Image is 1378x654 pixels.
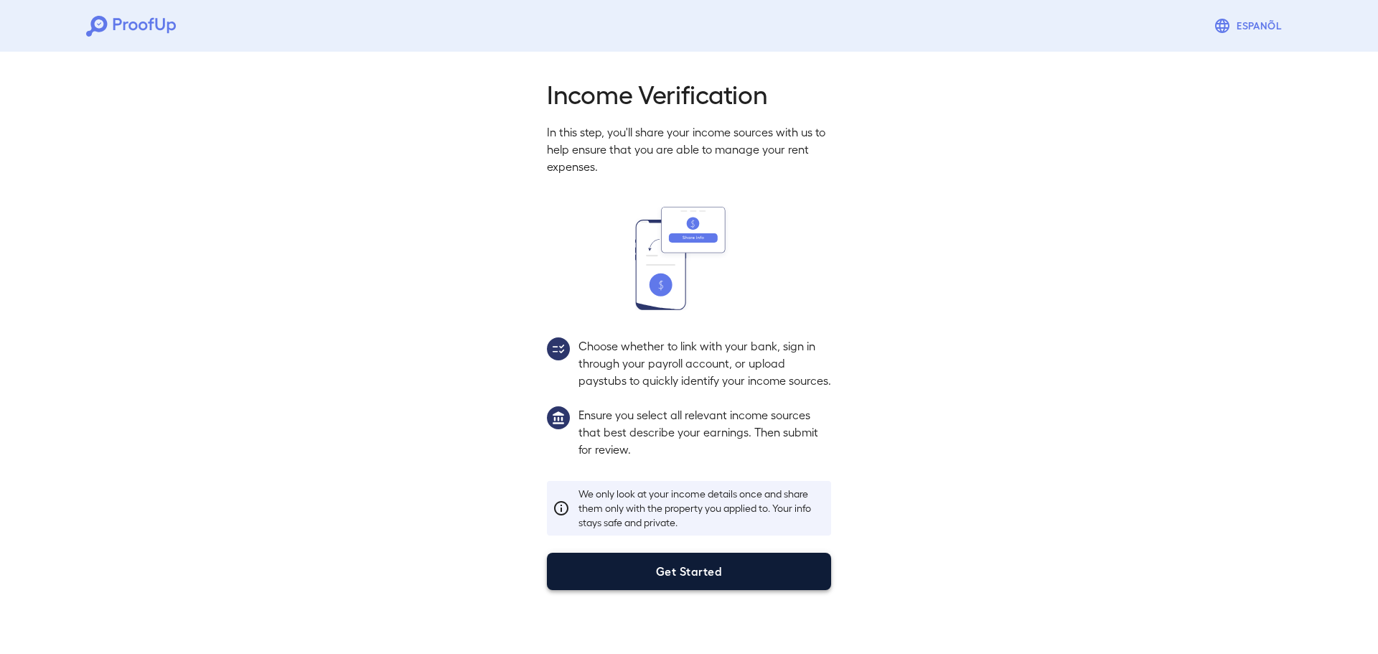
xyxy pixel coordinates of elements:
[1208,11,1292,40] button: Espanõl
[547,406,570,429] img: group1.svg
[578,406,831,458] p: Ensure you select all relevant income sources that best describe your earnings. Then submit for r...
[578,337,831,389] p: Choose whether to link with your bank, sign in through your payroll account, or upload paystubs t...
[547,78,831,109] h2: Income Verification
[547,553,831,590] button: Get Started
[547,337,570,360] img: group2.svg
[635,207,743,310] img: transfer_money.svg
[547,123,831,175] p: In this step, you'll share your income sources with us to help ensure that you are able to manage...
[578,487,825,530] p: We only look at your income details once and share them only with the property you applied to. Yo...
